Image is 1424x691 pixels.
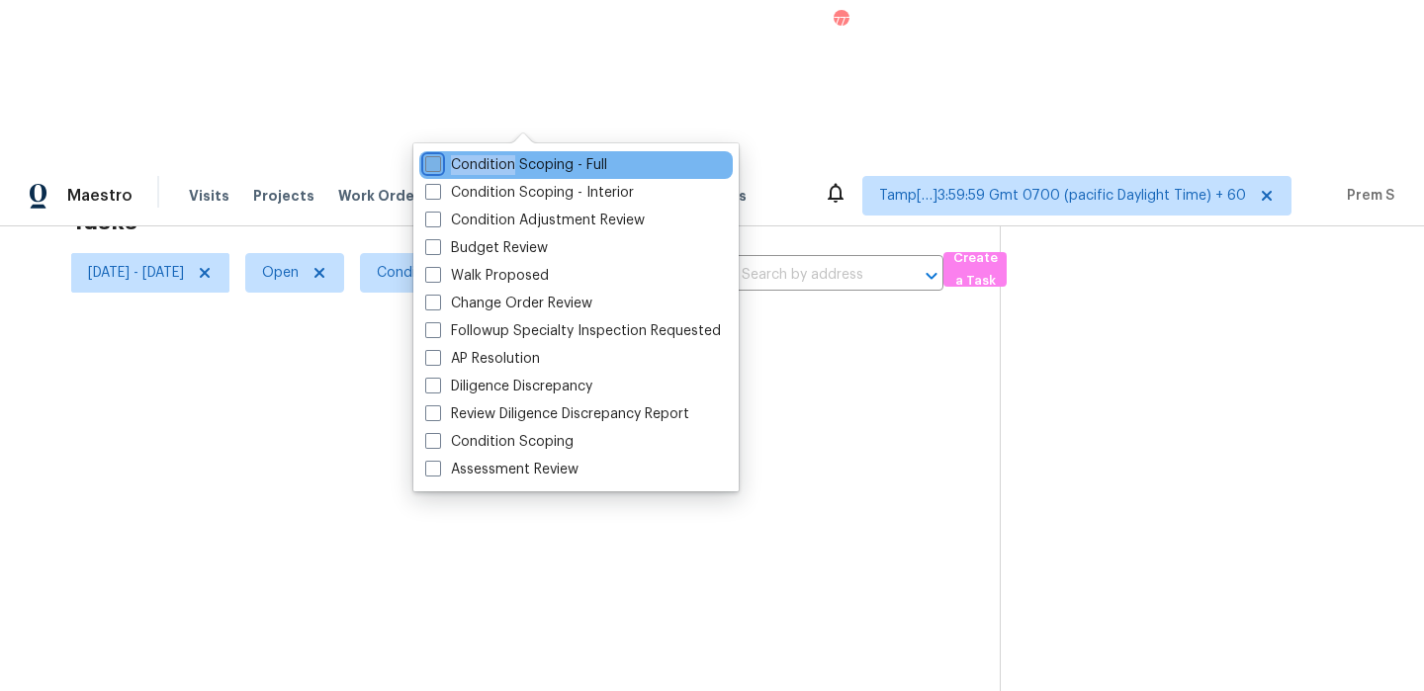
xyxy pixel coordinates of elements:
[425,404,689,424] label: Review Diligence Discrepancy Report
[425,211,645,230] label: Condition Adjustment Review
[425,238,548,258] label: Budget Review
[425,321,721,341] label: Followup Specialty Inspection Requested
[425,460,578,479] label: Assessment Review
[425,266,549,286] label: Walk Proposed
[425,349,540,369] label: AP Resolution
[425,183,634,203] label: Condition Scoping - Interior
[425,155,607,175] label: Condition Scoping - Full
[425,432,574,452] label: Condition Scoping
[425,294,592,313] label: Change Order Review
[425,377,592,396] label: Diligence Discrepancy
